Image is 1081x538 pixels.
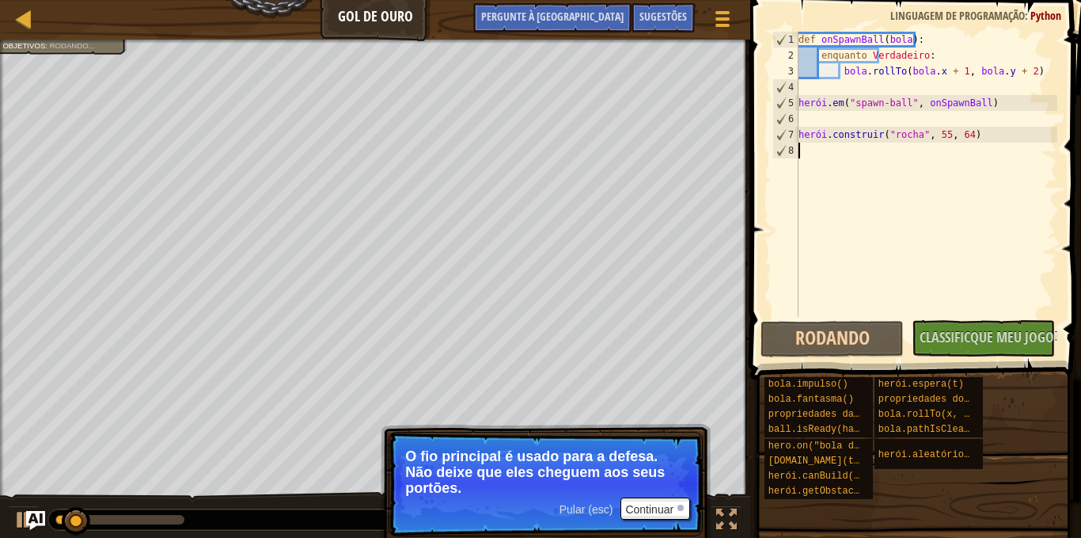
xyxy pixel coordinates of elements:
font: Python [1030,8,1061,23]
font: bola.pathIsClear(x, y) [878,424,1003,435]
font: 6 [788,113,794,124]
font: 4 [788,82,794,93]
font: 8 [788,145,794,156]
font: herói.espera(t) [878,379,964,390]
font: [DOMAIN_NAME](tipo, x, y) [768,456,911,467]
font: ball.isReady(habilidade) [768,424,905,435]
button: Pergunte à IA [473,3,632,32]
font: bola.fantasma() [768,394,854,405]
font: Objetivos [2,41,45,50]
font: bola.rollTo(x, y) [878,409,975,420]
font: Classificque Meu Jogo! [920,327,1058,347]
button: Alternar tela cheia [711,506,742,538]
font: 7 [788,129,794,140]
font: Continuar [625,503,673,516]
font: herói.getObstacleAt(x, y) [768,486,911,497]
font: 5 [788,97,794,109]
font: Pergunte à [GEOGRAPHIC_DATA] [481,9,624,24]
font: hero.on("bola de geração", f) [768,441,934,452]
font: : [1025,8,1028,23]
font: Rodando... [50,41,95,50]
font: 1 [788,34,794,45]
button: Pergunte à IA [26,511,45,530]
font: 2 [788,50,794,61]
font: 3 [788,66,794,77]
button: Rodando [760,321,904,357]
button: Classificque Meu Jogo! [912,320,1055,357]
button: Mostrar menu do jogo [703,3,742,40]
font: O fio principal é usado para a defesa. Não deixe que eles cheguem aos seus portões. [405,448,665,496]
font: Pular (esc) [559,503,613,516]
button: Ctrl + P: Play [8,506,40,538]
font: bola.impulso() [768,379,848,390]
font: Linguagem de programação [890,8,1025,23]
font: propriedades da bola [768,409,882,420]
button: Continuar [620,498,690,520]
font: Sugestões [639,9,687,24]
font: : [45,41,47,50]
font: propriedades do herói [878,394,998,405]
font: herói.aleatório() [878,449,975,460]
font: herói.canBuild(x, y) [768,471,882,482]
